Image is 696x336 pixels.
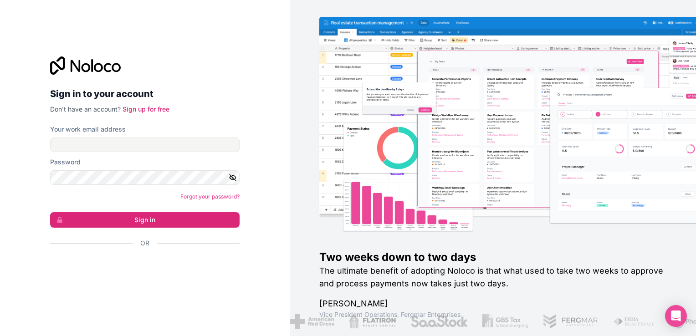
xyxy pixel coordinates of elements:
input: Email address [50,137,240,152]
label: Your work email address [50,125,126,134]
h2: Sign in to your account [50,86,240,102]
img: /assets/fiera-fwj2N5v4.png [613,314,656,329]
input: Password [50,170,240,185]
img: /assets/saastock-C6Zbiodz.png [410,314,468,329]
h1: Two weeks down to two days [319,250,667,265]
div: Open Intercom Messenger [665,305,687,327]
img: /assets/fergmar-CudnrXN5.png [543,314,599,329]
a: Forgot your password? [180,193,240,200]
span: Don't have an account? [50,105,121,113]
img: /assets/flatiron-C8eUkumj.png [349,314,396,329]
img: /assets/american-red-cross-BAupjrZR.png [290,314,334,329]
a: Sign up for free [123,105,169,113]
img: /assets/gbstax-C-GtDUiK.png [482,314,529,329]
h1: [PERSON_NAME] [319,297,667,310]
span: Or [140,239,149,248]
h1: Vice President Operations , Fergmar Enterprises [319,310,667,319]
h2: The ultimate benefit of adopting Noloco is that what used to take two weeks to approve and proces... [319,265,667,290]
button: Sign in [50,212,240,228]
label: Password [50,158,81,167]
